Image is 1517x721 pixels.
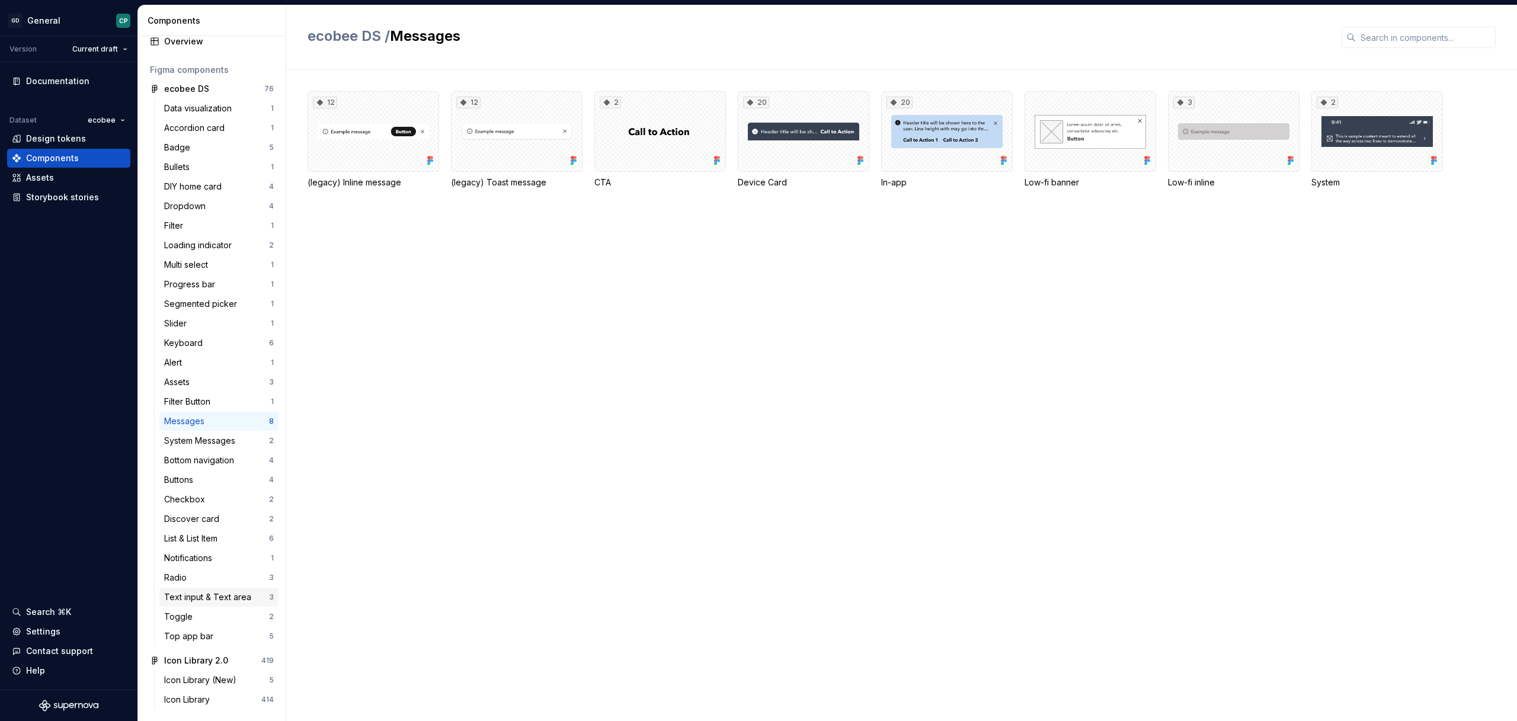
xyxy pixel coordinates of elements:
[164,552,217,564] div: Notifications
[271,553,274,563] div: 1
[164,611,197,623] div: Toggle
[159,392,279,411] a: Filter Button1
[1168,91,1300,188] div: 3Low-fi inline
[164,630,218,642] div: Top app bar
[271,397,274,406] div: 1
[164,259,213,271] div: Multi select
[271,221,274,230] div: 1
[39,700,98,712] a: Supernova Logo
[7,188,130,207] a: Storybook stories
[159,568,279,587] a: Radio3
[269,632,274,641] div: 5
[164,674,241,686] div: Icon Library (New)
[159,197,279,216] a: Dropdown4
[1025,91,1156,188] div: Low-fi banner
[743,97,769,108] div: 20
[1173,97,1195,108] div: 3
[119,16,128,25] div: CP
[164,591,256,603] div: Text input & Text area
[164,161,194,173] div: Bullets
[261,695,274,704] div: 414
[145,32,279,51] a: Overview
[7,622,130,641] a: Settings
[159,529,279,548] a: List & List Item6
[269,143,274,152] div: 5
[164,239,236,251] div: Loading indicator
[271,299,274,309] div: 1
[7,149,130,168] a: Components
[269,377,274,387] div: 3
[886,97,913,108] div: 20
[9,44,37,54] div: Version
[1168,177,1300,188] div: Low-fi inline
[261,656,274,665] div: 419
[26,133,86,145] div: Design tokens
[2,8,135,33] button: GDGeneralCP
[7,168,130,187] a: Assets
[27,15,60,27] div: General
[269,534,274,543] div: 6
[159,509,279,528] a: Discover card2
[164,494,210,505] div: Checkbox
[159,138,279,157] a: Badge5
[594,177,726,188] div: CTA
[164,474,198,486] div: Buttons
[594,91,726,188] div: 2CTA
[308,91,439,188] div: 12(legacy) Inline message
[159,490,279,509] a: Checkbox2
[145,79,279,98] a: ecobee DS76
[1317,97,1338,108] div: 2
[164,102,236,114] div: Data visualization
[26,665,45,677] div: Help
[7,642,130,661] button: Contact support
[26,172,54,184] div: Assets
[164,513,224,525] div: Discover card
[269,592,274,602] div: 3
[164,142,195,153] div: Badge
[269,182,274,191] div: 4
[159,294,279,313] a: Segmented picker1
[164,337,207,349] div: Keyboard
[164,200,210,212] div: Dropdown
[164,396,215,408] div: Filter Button
[164,122,229,134] div: Accordion card
[1356,27,1496,48] input: Search in components...
[451,91,583,188] div: 12(legacy) Toast message
[271,280,274,289] div: 1
[7,72,130,91] a: Documentation
[159,216,279,235] a: Filter1
[600,97,621,108] div: 2
[164,376,194,388] div: Assets
[1311,91,1443,188] div: 2System
[26,152,79,164] div: Components
[7,661,130,680] button: Help
[456,97,481,108] div: 12
[269,416,274,426] div: 8
[881,177,1013,188] div: In-app
[1311,177,1443,188] div: System
[159,588,279,607] a: Text input & Text area3
[269,495,274,504] div: 2
[264,84,274,94] div: 76
[159,470,279,489] a: Buttons4
[164,533,222,544] div: List & List Item
[308,177,439,188] div: (legacy) Inline message
[164,655,228,666] div: Icon Library 2.0
[159,177,279,196] a: DIY home card4
[164,181,226,193] div: DIY home card
[164,278,220,290] div: Progress bar
[26,606,71,618] div: Search ⌘K
[159,99,279,118] a: Data visualization1
[145,651,279,670] a: Icon Library 2.0419
[269,514,274,524] div: 2
[164,83,209,95] div: ecobee DS
[164,36,274,47] div: Overview
[269,675,274,685] div: 5
[159,549,279,568] a: Notifications1
[164,435,240,447] div: System Messages
[271,123,274,133] div: 1
[164,454,239,466] div: Bottom navigation
[271,104,274,113] div: 1
[159,334,279,353] a: Keyboard6
[159,627,279,646] a: Top app bar5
